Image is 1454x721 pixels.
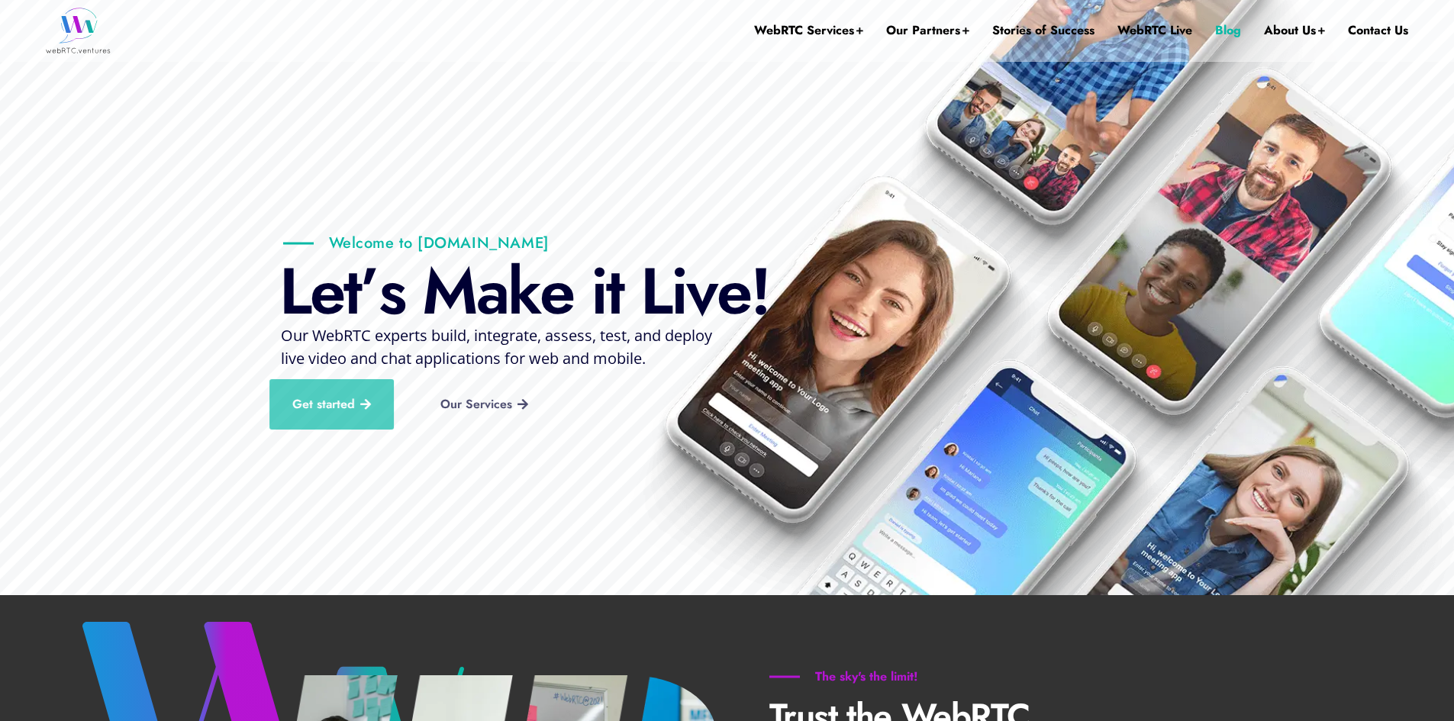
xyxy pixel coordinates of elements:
div: e [310,257,343,326]
div: k [508,257,540,326]
p: Welcome to [DOMAIN_NAME] [283,233,550,253]
div: s [379,257,405,326]
div: v [686,257,717,326]
div: M [422,257,476,326]
div: ’ [360,257,379,326]
img: WebRTC.ventures [46,8,111,53]
div: i [591,257,606,326]
div: i [671,257,686,326]
a: Our Services [417,386,550,423]
div: L [279,257,310,326]
div: L [640,257,671,326]
div: t [606,257,623,326]
div: ! [750,257,769,326]
a: Get started [269,379,394,430]
div: t [343,257,360,326]
div: e [717,257,750,326]
div: e [540,257,573,326]
span: Our WebRTC experts build, integrate, assess, test, and deploy live video and chat applications fo... [281,325,712,369]
div: a [476,257,508,326]
h6: The sky's the limit! [769,669,964,684]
